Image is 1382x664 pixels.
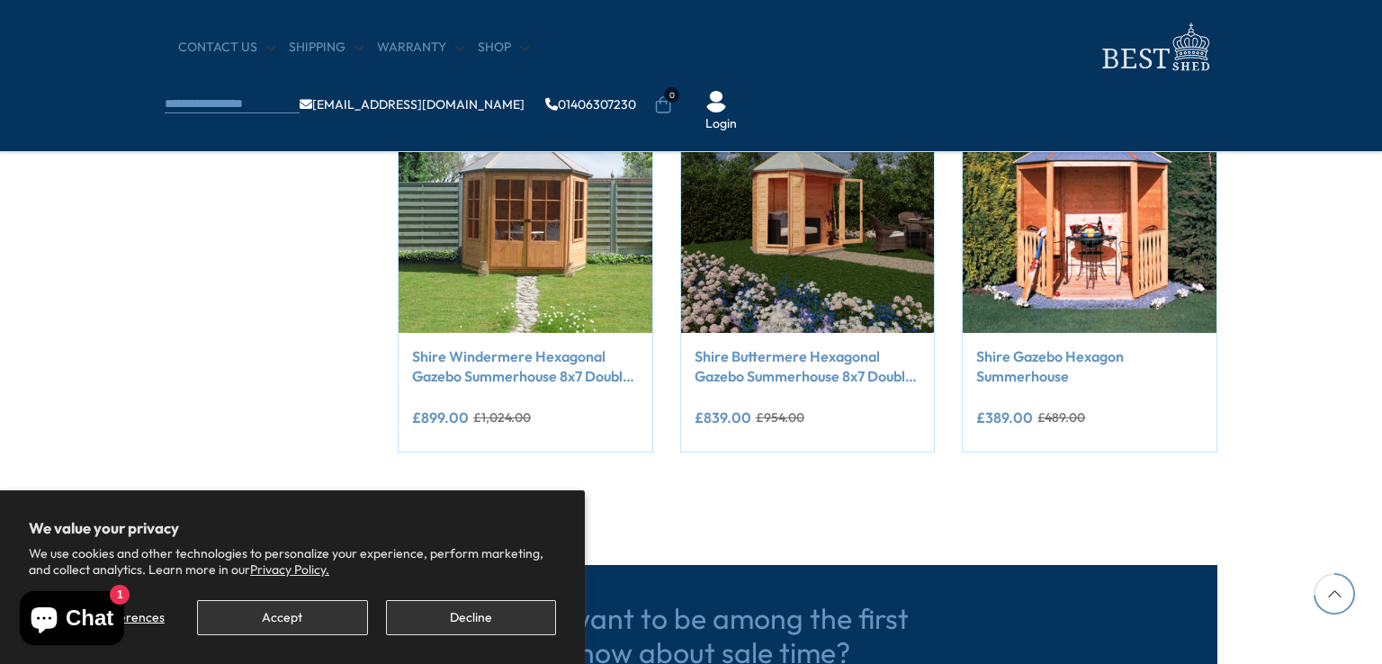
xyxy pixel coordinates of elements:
button: Decline [386,600,556,635]
p: We use cookies and other technologies to personalize your experience, perform marketing, and coll... [29,545,556,578]
button: Accept [197,600,367,635]
img: Shire Gazebo Hexagon Summerhouse - Best Shed [963,79,1216,333]
ins: £839.00 [695,410,751,425]
h2: We value your privacy [29,519,556,537]
span: 0 [664,87,679,103]
a: 01406307230 [545,98,636,111]
a: 0 [654,96,672,114]
a: [EMAIL_ADDRESS][DOMAIN_NAME] [300,98,525,111]
a: Shop [478,39,529,57]
del: £489.00 [1037,411,1085,424]
ins: £899.00 [412,410,469,425]
a: Shire Buttermere Hexagonal Gazebo Summerhouse 8x7 Double doors 12mm Cladding [695,346,921,387]
del: £1,024.00 [473,411,531,424]
a: Privacy Policy. [250,561,329,578]
del: £954.00 [756,411,804,424]
img: logo [1091,18,1217,76]
img: User Icon [705,91,727,112]
ins: £389.00 [976,410,1033,425]
a: CONTACT US [178,39,275,57]
a: Shire Windermere Hexagonal Gazebo Summerhouse 8x7 Double doors 12mm Cladding [412,346,639,387]
a: Login [705,115,737,133]
inbox-online-store-chat: Shopify online store chat [14,591,130,650]
a: Warranty [377,39,464,57]
a: Shipping [289,39,363,57]
a: Shire Gazebo Hexagon Summerhouse [976,346,1203,387]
